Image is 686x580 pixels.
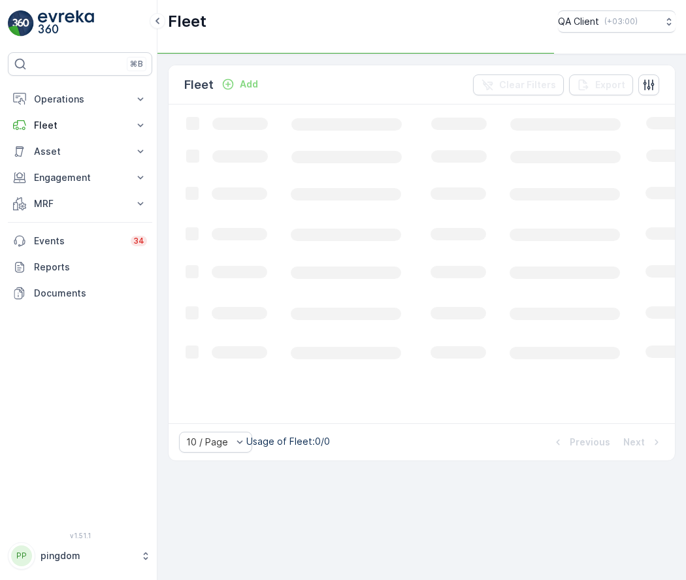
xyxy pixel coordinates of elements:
[8,165,152,191] button: Engagement
[558,10,676,33] button: QA Client(+03:00)
[34,287,147,300] p: Documents
[34,145,126,158] p: Asset
[8,86,152,112] button: Operations
[8,542,152,570] button: PPpingdom
[623,436,645,449] p: Next
[34,93,126,106] p: Operations
[8,228,152,254] a: Events34
[168,11,206,32] p: Fleet
[41,549,134,562] p: pingdom
[8,532,152,540] span: v 1.51.1
[38,10,94,37] img: logo_light-DOdMpM7g.png
[558,15,599,28] p: QA Client
[8,112,152,138] button: Fleet
[473,74,564,95] button: Clear Filters
[240,78,258,91] p: Add
[130,59,143,69] p: ⌘B
[11,545,32,566] div: PP
[8,10,34,37] img: logo
[184,76,214,94] p: Fleet
[34,197,126,210] p: MRF
[246,435,330,448] p: Usage of Fleet : 0/0
[550,434,612,450] button: Previous
[499,78,556,91] p: Clear Filters
[8,191,152,217] button: MRF
[622,434,664,450] button: Next
[8,280,152,306] a: Documents
[604,16,638,27] p: ( +03:00 )
[569,74,633,95] button: Export
[133,236,144,246] p: 34
[34,171,126,184] p: Engagement
[595,78,625,91] p: Export
[570,436,610,449] p: Previous
[8,138,152,165] button: Asset
[34,119,126,132] p: Fleet
[34,234,123,248] p: Events
[34,261,147,274] p: Reports
[8,254,152,280] a: Reports
[216,76,263,92] button: Add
